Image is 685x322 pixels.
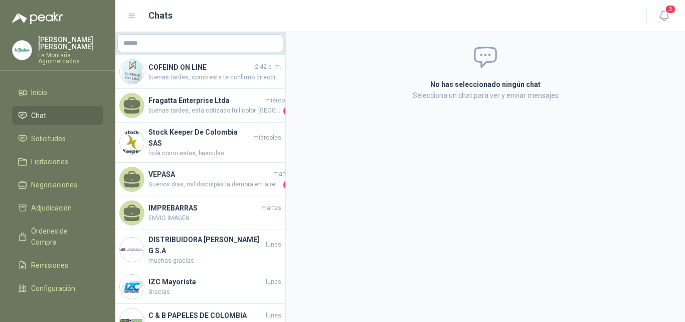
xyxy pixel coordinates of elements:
[120,130,144,154] img: Company Logo
[148,169,271,180] h4: VEPASA
[31,283,75,294] span: Configuración
[31,156,68,167] span: Licitaciones
[148,234,264,256] h4: DISTRIBUIDORA [PERSON_NAME] G S.A
[148,180,281,190] span: Buenos dias, mil disculpas la demora en la respuesta. Nosotros estamos ubicados en [GEOGRAPHIC_DA...
[148,9,173,23] h1: Chats
[12,152,103,171] a: Licitaciones
[148,256,281,266] span: muchas gracias
[266,277,281,287] span: lunes
[31,202,72,213] span: Adjudicación
[115,123,285,163] a: Company LogoStock Keeper De Colombia SASmiércoleshola como estas, basculas
[148,106,281,116] span: buenas tardes, esta cotizado full color. [GEOGRAPHIC_DATA],
[115,55,285,89] a: Company LogoCOFEIND ON LINE2:42 p. m.buenas tardes, como esta te confirmo direccion de entrega: c...
[148,127,251,149] h4: Stock Keeper De Colombia SAS
[665,5,676,14] span: 3
[253,133,281,143] span: miércoles
[12,129,103,148] a: Solicitudes
[12,12,63,24] img: Logo peakr
[148,213,281,223] span: ENVIO IMAGEN
[38,36,103,50] p: [PERSON_NAME] [PERSON_NAME]
[31,179,77,190] span: Negociaciones
[273,169,293,179] span: martes
[310,79,660,90] h2: No has seleccionado ningún chat
[255,62,281,72] span: 2:42 p. m.
[13,41,32,60] img: Company Logo
[12,106,103,125] a: Chat
[148,149,281,158] span: hola como estas, basculas
[12,198,103,218] a: Adjudicación
[31,87,47,98] span: Inicio
[115,196,285,230] a: IMPREBARRASmartesENVIO IMAGEN
[266,240,281,250] span: lunes
[261,203,281,213] span: martes
[31,260,68,271] span: Remisiones
[115,230,285,270] a: Company LogoDISTRIBUIDORA [PERSON_NAME] G S.Alunesmuchas gracias
[148,62,253,73] h4: COFEIND ON LINE
[283,106,293,116] span: 1
[31,226,94,248] span: Órdenes de Compra
[120,238,144,262] img: Company Logo
[38,52,103,64] p: La Montaña Agromercados
[120,60,144,84] img: Company Logo
[148,202,259,213] h4: IMPREBARRAS
[655,7,673,25] button: 3
[310,90,660,101] p: Selecciona un chat para ver y enviar mensajes
[12,83,103,102] a: Inicio
[12,279,103,298] a: Configuración
[283,180,293,190] span: 1
[115,270,285,304] a: Company LogoIZC MayoristalunesGracias
[31,110,46,121] span: Chat
[265,96,293,105] span: miércoles
[115,163,285,196] a: VEPASAmartesBuenos dias, mil disculpas la demora en la respuesta. Nosotros estamos ubicados en [G...
[148,95,263,106] h4: Fragatta Enterprise Ltda
[120,275,144,299] img: Company Logo
[148,310,264,321] h4: C & B PAPELES DE COLOMBIA
[31,133,66,144] span: Solicitudes
[266,311,281,320] span: lunes
[12,256,103,275] a: Remisiones
[148,287,281,297] span: Gracias
[12,222,103,252] a: Órdenes de Compra
[12,175,103,194] a: Negociaciones
[115,89,285,123] a: Fragatta Enterprise Ltdamiércolesbuenas tardes, esta cotizado full color. [GEOGRAPHIC_DATA],1
[148,276,264,287] h4: IZC Mayorista
[148,73,281,82] span: buenas tardes, como esta te confirmo direccion de entrega: calle 13 Nro 60-80 cali, montaña pasoa...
